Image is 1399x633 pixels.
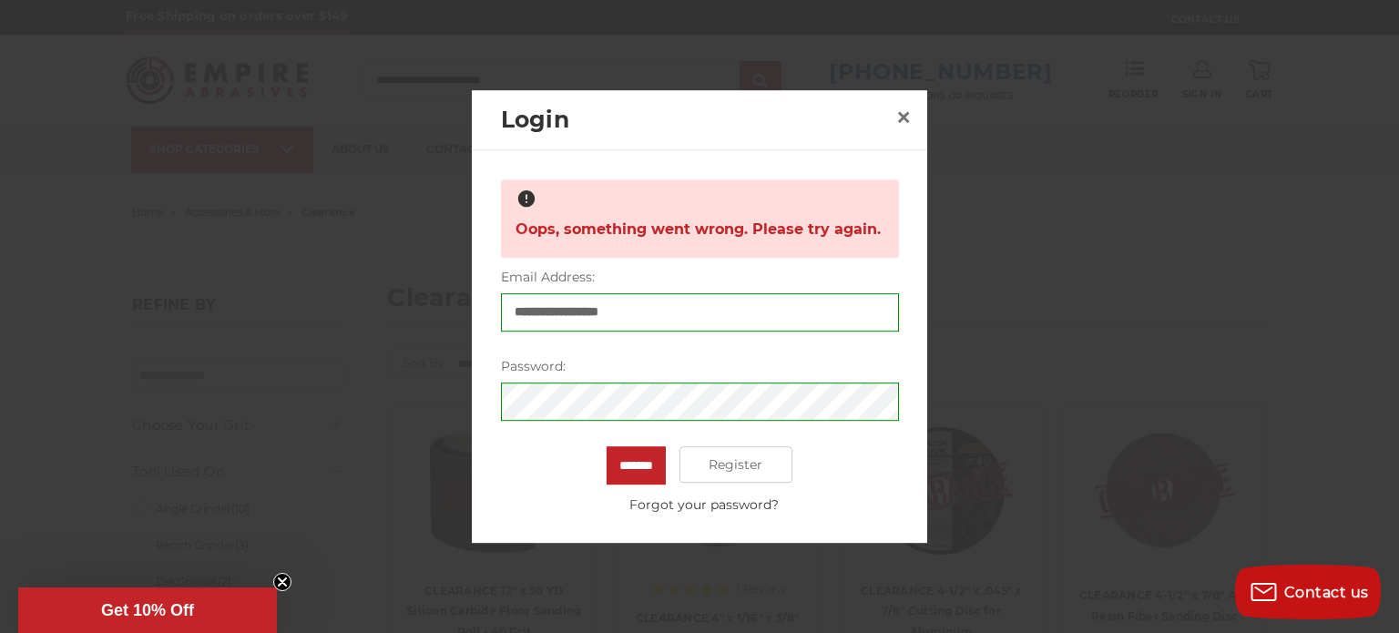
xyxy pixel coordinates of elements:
a: Forgot your password? [510,495,898,515]
a: Register [679,446,793,483]
div: Get 10% OffClose teaser [18,587,277,633]
button: Contact us [1235,565,1381,619]
a: Close [889,103,918,132]
span: Get 10% Off [101,601,194,619]
label: Password: [501,357,899,376]
h2: Login [501,103,889,138]
span: Oops, something went wrong. Please try again. [516,212,881,248]
label: Email Address: [501,268,899,287]
span: Contact us [1284,584,1369,601]
span: × [895,99,912,135]
button: Close teaser [273,573,291,591]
